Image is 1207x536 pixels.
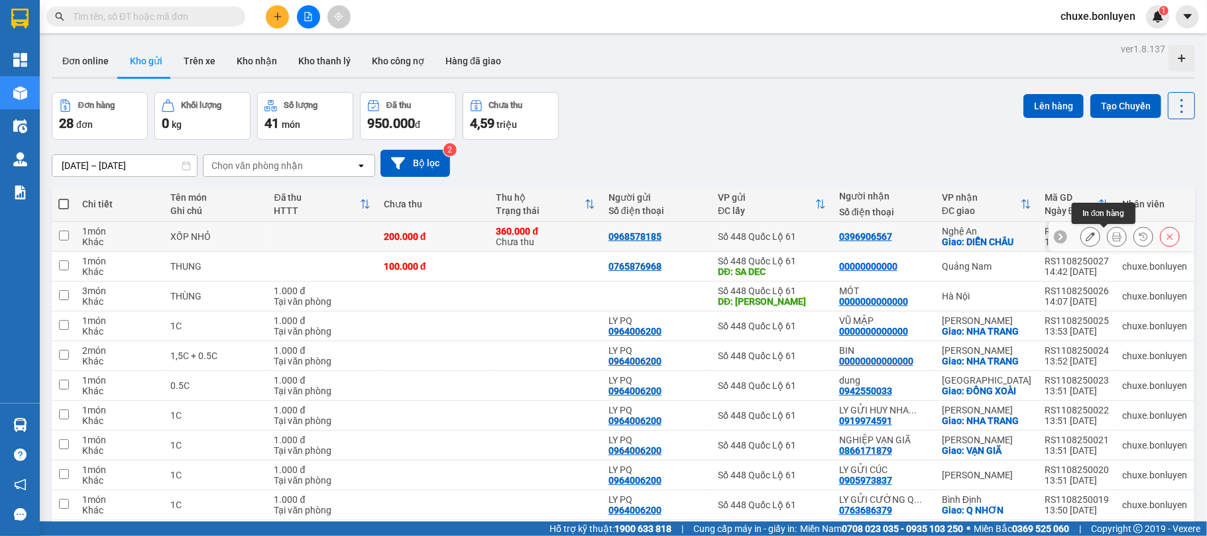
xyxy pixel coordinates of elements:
[839,475,892,486] div: 0905973837
[608,415,661,426] div: 0964006200
[839,231,892,242] div: 0396906567
[496,205,585,216] div: Trạng thái
[170,440,261,451] div: 1C
[608,261,661,272] div: 0765876968
[274,286,370,296] div: 1.000 đ
[842,523,963,534] strong: 0708 023 035 - 0935 103 250
[82,494,157,505] div: 1 món
[162,115,169,131] span: 0
[718,410,826,421] div: Số 448 Quốc Lộ 61
[360,92,456,140] button: Đã thu950.000đ
[608,231,661,242] div: 0968578185
[942,415,1031,426] div: Giao: NHA TRANG
[608,315,705,326] div: LY PQ
[1045,205,1098,216] div: Ngày ĐH
[681,521,683,536] span: |
[496,226,595,247] div: Chưa thu
[839,261,897,272] div: 00000000000
[59,115,74,131] span: 28
[82,237,157,247] div: Khác
[608,445,661,456] div: 0964006200
[211,159,303,172] div: Chọn văn phòng nhận
[1072,203,1135,224] div: In đơn hàng
[1080,227,1100,246] div: Sửa đơn hàng
[304,12,313,21] span: file-add
[496,192,585,203] div: Thu hộ
[288,45,361,77] button: Kho thanh lý
[274,315,370,326] div: 1.000 đ
[942,435,1031,445] div: [PERSON_NAME]
[718,350,826,361] div: Số 448 Quốc Lộ 61
[496,226,595,237] div: 360.000 đ
[1045,315,1109,326] div: RS1108250025
[1122,199,1187,209] div: Nhân viên
[274,445,370,456] div: Tại văn phòng
[82,464,157,475] div: 1 món
[1045,435,1109,445] div: RS1108250021
[914,494,922,505] span: ...
[1045,464,1109,475] div: RS1108250020
[966,526,970,531] span: ⚪️
[909,405,917,415] span: ...
[839,315,929,326] div: VŨ MẬP
[718,321,826,331] div: Số 448 Quốc Lộ 61
[839,445,892,456] div: 0866171879
[1045,475,1109,486] div: 13:51 [DATE]
[839,464,929,475] div: LY GỬI CÚC
[170,192,261,203] div: Tên món
[942,405,1031,415] div: [PERSON_NAME]
[1122,440,1187,451] div: chuxe.bonluyen
[82,226,157,237] div: 1 món
[935,187,1038,222] th: Toggle SortBy
[718,266,826,277] div: DĐ: SA DEC
[55,12,64,21] span: search
[1045,237,1109,247] div: 15:13 [DATE]
[52,155,197,176] input: Select a date range.
[274,464,370,475] div: 1.000 đ
[608,356,661,366] div: 0964006200
[839,435,929,445] div: NGHIỆP VẠN GIÃ
[82,286,157,296] div: 3 món
[13,418,27,432] img: warehouse-icon
[170,350,261,361] div: 1,5C + 0.5C
[257,92,353,140] button: Số lượng41món
[78,101,115,110] div: Đơn hàng
[1090,94,1161,118] button: Tạo Chuyến
[170,291,261,301] div: THÙNG
[608,205,705,216] div: Số điện thoại
[1045,505,1109,515] div: 13:50 [DATE]
[274,326,370,337] div: Tại văn phòng
[718,192,815,203] div: VP gửi
[608,464,705,475] div: LY PQ
[297,5,320,28] button: file-add
[608,405,705,415] div: LY PQ
[170,380,261,391] div: 0.5C
[942,205,1021,216] div: ĐC giao
[942,237,1031,247] div: Giao: DIỄN CHÂU
[1133,524,1143,533] span: copyright
[273,12,282,21] span: plus
[608,375,705,386] div: LY PQ
[839,375,929,386] div: dung
[718,231,826,242] div: Số 448 Quốc Lộ 61
[361,45,435,77] button: Kho công nợ
[82,345,157,356] div: 2 món
[82,415,157,426] div: Khác
[384,231,483,242] div: 200.000 đ
[82,356,157,366] div: Khác
[974,521,1069,536] span: Miền Bắc
[52,92,148,140] button: Đơn hàng28đơn
[274,356,370,366] div: Tại văn phòng
[11,9,29,28] img: logo-vxr
[608,326,661,337] div: 0964006200
[386,101,411,110] div: Đã thu
[489,187,602,222] th: Toggle SortBy
[1169,45,1195,72] div: Tạo kho hàng mới
[172,119,182,130] span: kg
[839,386,892,396] div: 0942550033
[489,101,523,110] div: Chưa thu
[82,475,157,486] div: Khác
[549,521,671,536] span: Hỗ trợ kỹ thuật:
[1012,523,1069,534] strong: 0369 525 060
[274,192,359,203] div: Đã thu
